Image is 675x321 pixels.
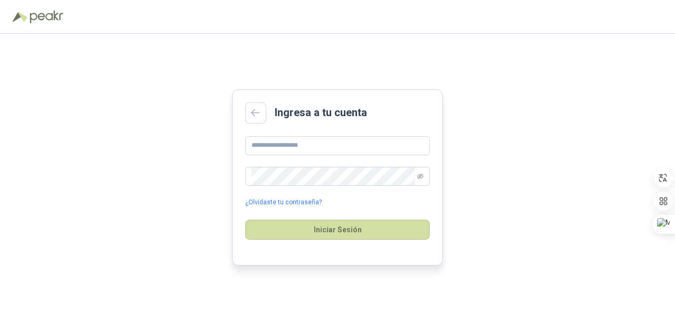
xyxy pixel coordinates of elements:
[13,12,27,22] img: Logo
[245,197,322,207] a: ¿Olvidaste tu contraseña?
[417,173,423,180] span: eye-invisible
[245,220,430,240] button: Iniciar Sesión
[30,11,63,23] img: Peakr
[275,105,367,121] h2: Ingresa a tu cuenta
